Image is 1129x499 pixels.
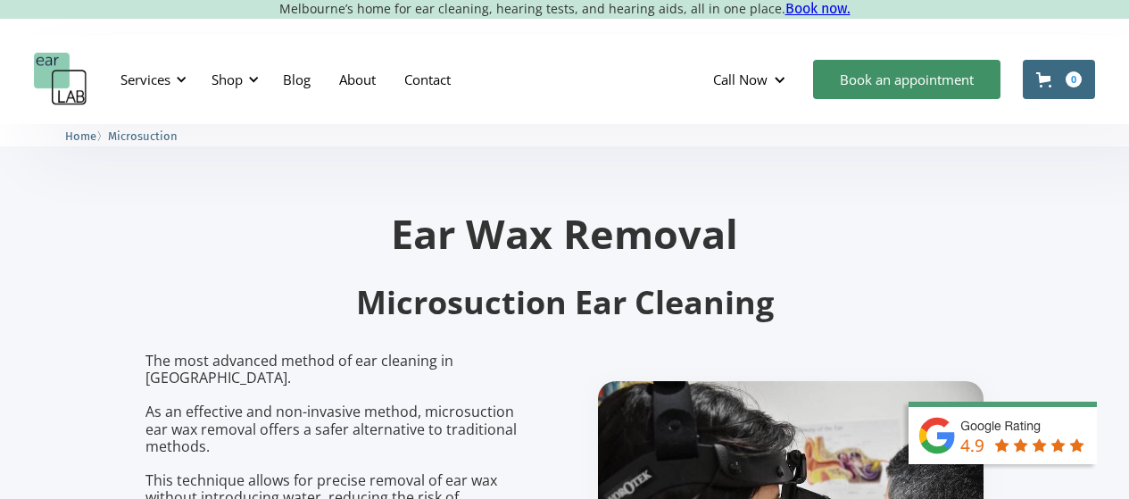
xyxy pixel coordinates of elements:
a: home [34,53,87,106]
span: Home [65,129,96,143]
h1: Ear Wax Removal [145,213,984,254]
a: Open cart [1023,60,1095,99]
a: Book an appointment [813,60,1000,99]
div: 0 [1066,71,1082,87]
div: Call Now [713,71,768,88]
div: Call Now [699,53,804,106]
div: Shop [201,53,264,106]
div: Services [120,71,170,88]
a: Blog [269,54,325,105]
span: Microsuction [108,129,178,143]
h2: Microsuction Ear Cleaning [145,282,984,324]
a: About [325,54,390,105]
a: Contact [390,54,465,105]
a: Home [65,127,96,144]
li: 〉 [65,127,108,146]
div: Shop [212,71,243,88]
div: Services [110,53,192,106]
a: Microsuction [108,127,178,144]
